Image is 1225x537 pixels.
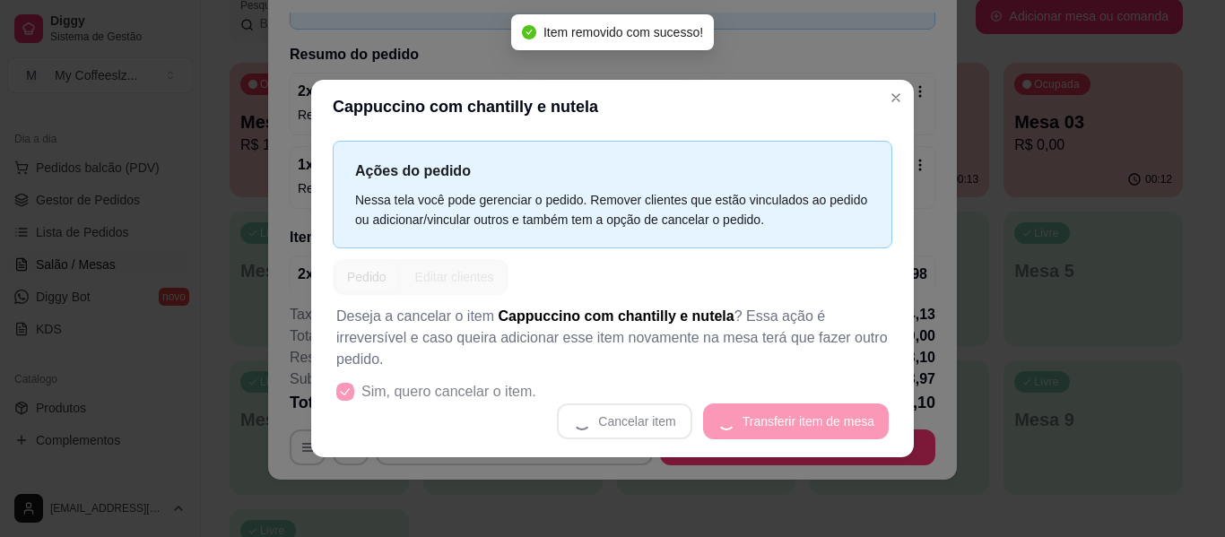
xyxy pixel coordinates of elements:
button: Close [882,83,910,112]
span: check-circle [522,25,536,39]
div: Nessa tela você pode gerenciar o pedido. Remover clientes que estão vinculados ao pedido ou adici... [355,190,870,230]
p: Ações do pedido [355,160,870,182]
header: Cappuccino com chantilly e nutela [311,80,914,134]
p: Deseja a cancelar o item ? Essa ação é irreversível e caso queira adicionar esse item novamente n... [336,306,889,370]
span: Item removido com sucesso! [543,25,703,39]
span: Cappuccino com chantilly e nutela [499,308,734,324]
